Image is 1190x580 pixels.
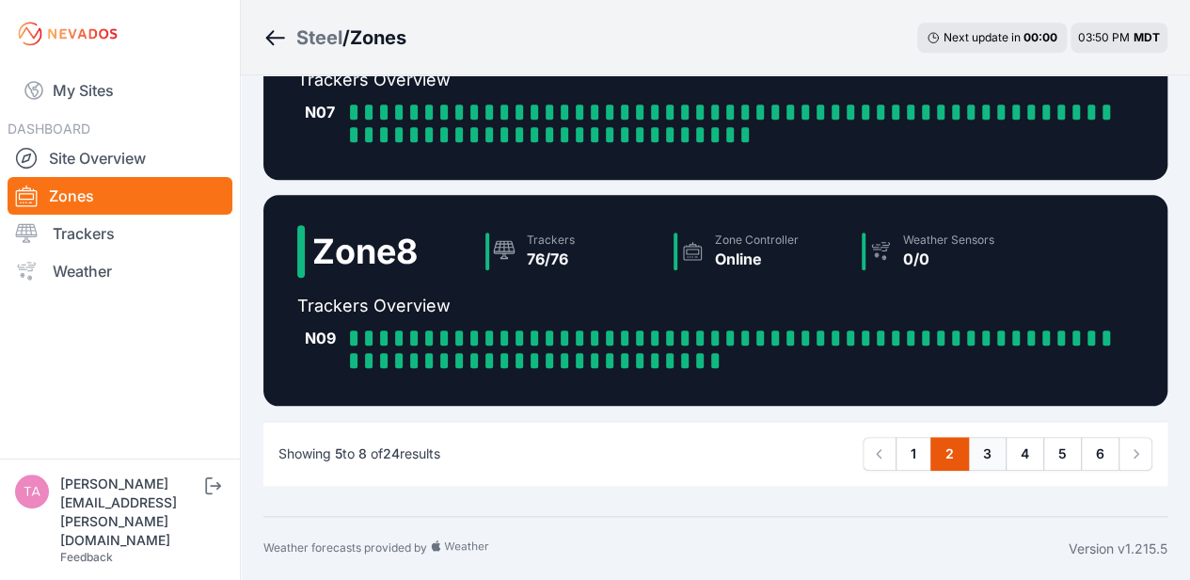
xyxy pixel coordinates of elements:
[1043,437,1082,471] a: 5
[478,225,666,278] a: Trackers76/76
[60,550,113,564] a: Feedback
[8,121,90,137] span: DASHBOARD
[1023,30,1057,45] div: 00 : 00
[263,540,1069,558] div: Weather forecasts provided by
[1081,437,1119,471] a: 6
[863,437,1152,471] nav: Pagination
[296,24,342,51] a: Steel
[527,233,575,248] div: Trackers
[1006,437,1044,471] a: 4
[342,24,350,51] span: /
[715,233,799,248] div: Zone Controller
[1134,30,1160,44] span: MDT
[968,437,1007,471] a: 3
[854,225,1042,278] a: Weather Sensors0/0
[8,215,232,252] a: Trackers
[278,444,440,463] p: Showing to of results
[896,437,931,471] a: 1
[263,13,406,62] nav: Breadcrumb
[930,437,969,471] a: 2
[8,252,232,290] a: Weather
[305,101,342,123] div: N07
[297,293,1134,319] h2: Trackers Overview
[903,248,994,270] div: 0/0
[8,139,232,177] a: Site Overview
[527,248,575,270] div: 76/76
[1069,540,1167,558] div: Version v1.215.5
[297,67,1134,93] h2: Trackers Overview
[1078,30,1130,44] span: 03:50 PM
[715,248,799,270] div: Online
[383,445,400,461] span: 24
[335,445,342,461] span: 5
[903,233,994,248] div: Weather Sensors
[350,24,406,51] h3: Zones
[305,327,342,349] div: N09
[8,68,232,113] a: My Sites
[60,475,201,550] div: [PERSON_NAME][EMAIL_ADDRESS][PERSON_NAME][DOMAIN_NAME]
[15,475,49,508] img: tayton.sullivan@solvenergy.com
[944,30,1021,44] span: Next update in
[8,177,232,215] a: Zones
[358,445,367,461] span: 8
[15,19,120,49] img: Nevados
[312,233,418,270] h2: Zone 8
